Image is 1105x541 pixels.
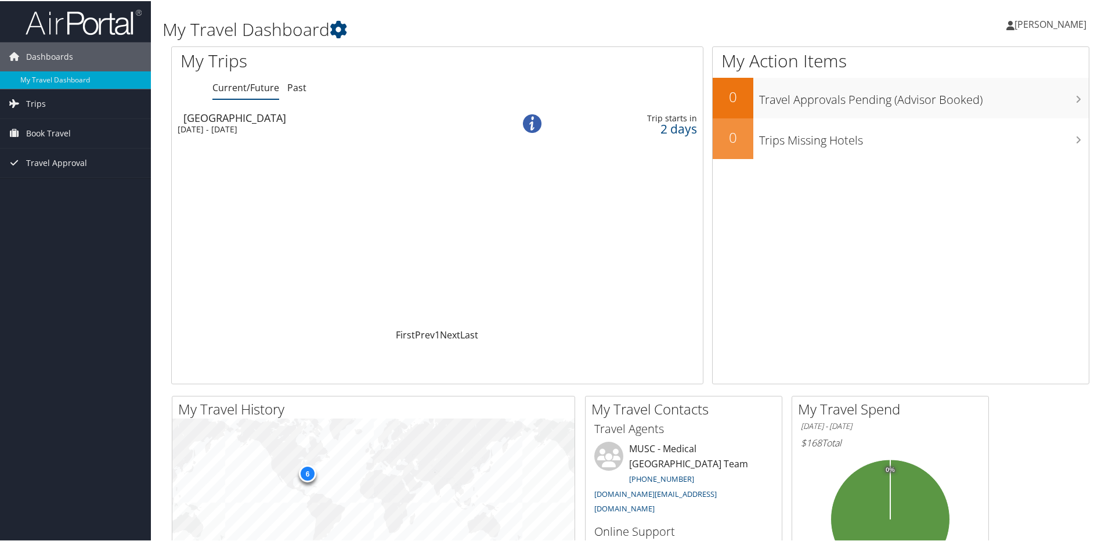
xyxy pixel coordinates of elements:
li: MUSC - Medical [GEOGRAPHIC_DATA] Team [588,441,779,518]
a: 0Trips Missing Hotels [713,117,1089,158]
h1: My Trips [180,48,473,72]
a: 0Travel Approvals Pending (Advisor Booked) [713,77,1089,117]
h3: Travel Agents [594,420,773,436]
div: Trip starts in [577,112,696,122]
h2: My Travel History [178,398,575,418]
h3: Online Support [594,522,773,539]
a: [DOMAIN_NAME][EMAIL_ADDRESS][DOMAIN_NAME] [594,488,717,513]
a: Past [287,80,306,93]
div: 6 [299,464,316,481]
span: Dashboards [26,41,73,70]
h2: My Travel Spend [798,398,988,418]
h6: Total [801,435,980,448]
a: Current/Future [212,80,279,93]
div: [GEOGRAPHIC_DATA] [183,111,487,122]
a: Last [460,327,478,340]
span: Trips [26,88,46,117]
h1: My Travel Dashboard [162,16,786,41]
h2: My Travel Contacts [591,398,782,418]
h2: 0 [713,127,753,146]
a: 1 [435,327,440,340]
h6: [DATE] - [DATE] [801,420,980,431]
img: airportal-logo.png [26,8,142,35]
div: 2 days [577,122,696,133]
h2: 0 [713,86,753,106]
span: Book Travel [26,118,71,147]
span: [PERSON_NAME] [1014,17,1086,30]
h3: Travel Approvals Pending (Advisor Booked) [759,85,1089,107]
h3: Trips Missing Hotels [759,125,1089,147]
h1: My Action Items [713,48,1089,72]
div: [DATE] - [DATE] [178,123,481,134]
span: Travel Approval [26,147,87,176]
a: First [396,327,415,340]
a: Next [440,327,460,340]
a: Prev [415,327,435,340]
a: [PHONE_NUMBER] [629,473,694,483]
span: $168 [801,435,822,448]
a: [PERSON_NAME] [1006,6,1098,41]
img: alert-flat-solid-info.png [523,113,541,132]
tspan: 0% [886,466,895,473]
